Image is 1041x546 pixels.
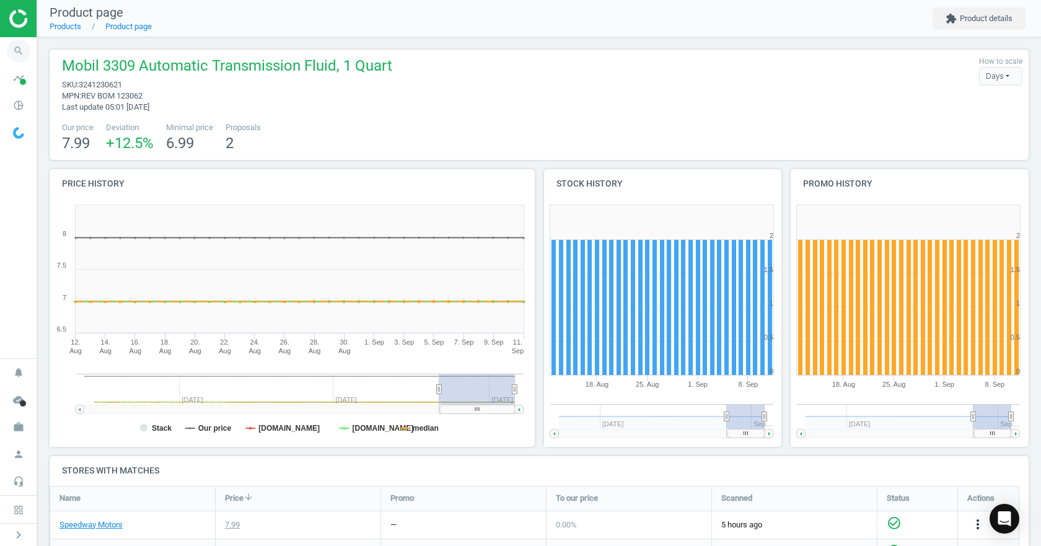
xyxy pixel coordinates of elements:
tspan: 25. Aug [636,381,659,388]
i: work [7,415,30,439]
tspan: 1. Sep [364,338,384,346]
tspan: median [413,424,439,433]
span: REV BOM 123062 [81,91,143,100]
text: 1.5 [1011,266,1020,273]
div: — [390,519,397,531]
i: cloud_done [7,388,30,412]
span: sku : [62,80,79,89]
tspan: Aug [279,347,291,354]
span: 2 [226,134,234,152]
span: Our price [62,122,94,133]
span: 3241230621 [79,80,122,89]
tspan: 16. [131,338,140,346]
a: Speedway Motors [59,519,123,531]
button: more_vert [970,517,985,533]
tspan: Aug [248,347,261,354]
span: Promo [390,493,414,504]
tspan: Aug [69,347,82,354]
h4: Stock history [544,169,782,198]
text: 0.5 [763,333,773,341]
span: Last update 05:01 [DATE] [62,102,149,112]
tspan: 28. [310,338,319,346]
span: Minimal price [166,122,213,133]
h4: Promo history [791,169,1029,198]
tspan: Sep… [1000,420,1019,428]
text: 0 [1016,368,1020,375]
tspan: 30. [340,338,349,346]
tspan: Our price [198,424,232,433]
i: arrow_downward [244,492,253,502]
label: How to scale [979,56,1022,67]
tspan: 9. Sep [484,338,504,346]
i: more_vert [970,517,985,532]
tspan: 18. Aug [832,381,855,388]
span: Deviation [106,122,154,133]
tspan: Aug [159,347,172,354]
button: extensionProduct details [933,7,1026,30]
tspan: Aug [219,347,231,354]
i: chevron_right [11,527,26,542]
i: person [7,443,30,466]
text: 7.5 [57,262,66,269]
span: Proposals [226,122,261,133]
text: 6.5 [57,325,66,333]
span: Scanned [721,493,752,504]
tspan: 1. Sep [934,381,954,388]
i: search [7,39,30,63]
div: Days [979,67,1022,86]
text: 1 [1016,299,1020,307]
text: 7 [63,294,66,301]
tspan: 11. [513,338,522,346]
text: 8 [63,230,66,237]
img: wGWNvw8QSZomAAAAABJRU5ErkJggg== [13,127,24,139]
i: notifications [7,361,30,384]
span: Price [225,493,244,504]
span: Actions [967,493,995,504]
span: Status [887,493,910,504]
tspan: Stack [152,424,172,433]
span: 7.99 [62,134,90,152]
tspan: 18. Aug [585,381,608,388]
tspan: Sep… [753,420,773,428]
i: pie_chart_outlined [7,94,30,117]
tspan: 7. Sep [454,338,474,346]
span: Name [59,493,81,504]
tspan: Aug [189,347,201,354]
div: Open Intercom Messenger [990,504,1019,534]
span: Mobil 3309 Automatic Transmission Fluid, 1 Quart [62,56,392,79]
tspan: 26. [280,338,289,346]
span: +12.5 % [106,134,154,152]
span: Product page [50,5,123,20]
text: 0.5 [1011,333,1020,341]
span: 6.99 [166,134,194,152]
i: headset_mic [7,470,30,493]
tspan: 24. [250,338,260,346]
text: 0 [769,368,773,375]
tspan: 8. Sep [985,381,1005,388]
tspan: [DOMAIN_NAME] [258,424,320,433]
text: 2 [1016,232,1020,239]
tspan: 14. [101,338,110,346]
tspan: 5. Sep [424,338,444,346]
tspan: [DOMAIN_NAME] [353,424,414,433]
tspan: 20. [190,338,200,346]
a: Products [50,22,81,31]
i: extension [946,13,957,24]
span: mpn : [62,91,81,100]
button: chevron_right [3,527,34,543]
div: 7.99 [225,519,240,531]
tspan: 1. Sep [688,381,708,388]
text: 2 [769,232,773,239]
tspan: Aug [130,347,142,354]
img: ajHJNr6hYgQAAAAASUVORK5CYII= [9,9,97,28]
span: 0.00 % [556,520,577,529]
tspan: Aug [99,347,112,354]
tspan: 18. [160,338,170,346]
tspan: Aug [338,347,351,354]
tspan: 8. Sep [738,381,758,388]
tspan: Aug [309,347,321,354]
h4: Stores with matches [50,456,1029,485]
tspan: 25. Aug [882,381,905,388]
a: Product page [105,22,152,31]
tspan: 3. Sep [394,338,414,346]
